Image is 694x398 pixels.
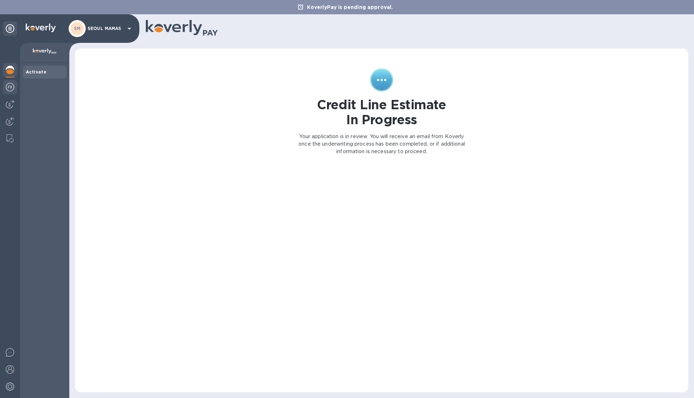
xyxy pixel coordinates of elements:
[317,97,446,127] h1: Credit Line Estimate In Progress
[26,24,56,32] img: Logo
[88,26,123,31] p: SEOUL MAMAS
[3,21,17,36] div: Unpin categories
[26,69,46,75] b: Activate
[74,26,81,31] b: SM
[303,4,397,11] p: KoverlyPay is pending approval.
[297,133,466,155] p: Your application is in review. You will receive an email from Koverly once the underwriting proce...
[6,83,14,91] img: Foreign exchange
